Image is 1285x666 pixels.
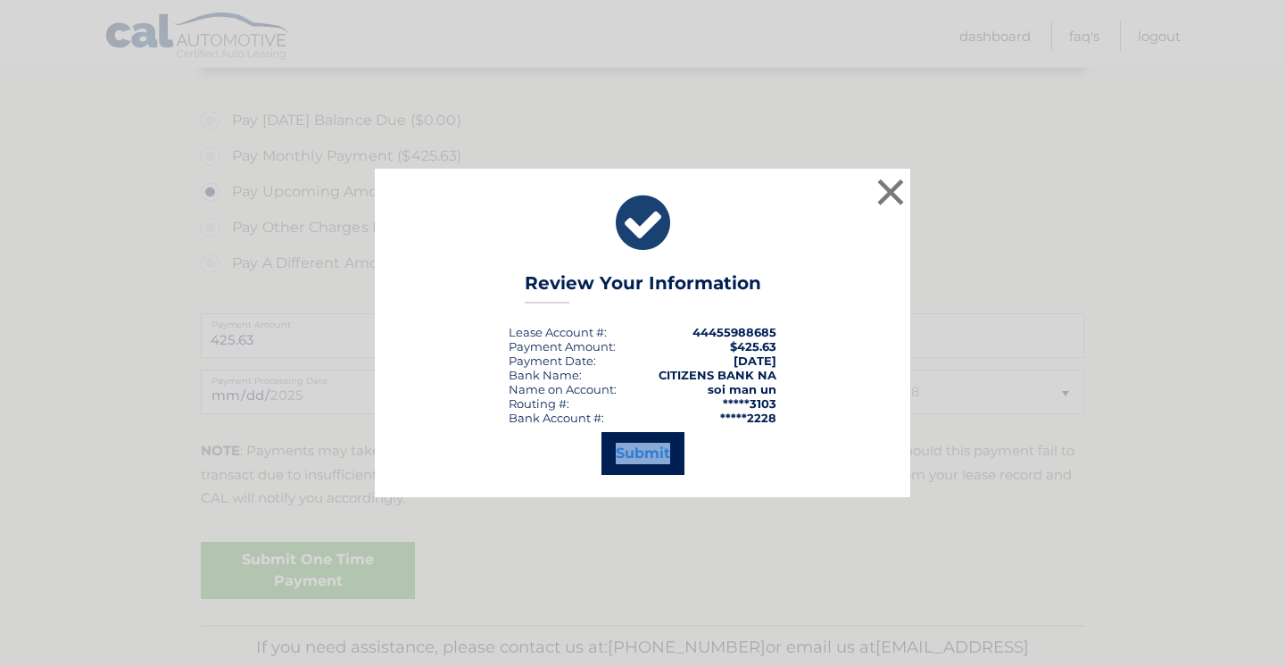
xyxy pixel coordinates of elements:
span: $425.63 [730,339,776,354]
div: Name on Account: [509,382,617,396]
span: Payment Date [509,354,593,368]
h3: Review Your Information [525,272,761,304]
button: × [873,174,908,210]
strong: soi man un [708,382,776,396]
div: : [509,354,596,368]
span: [DATE] [734,354,776,368]
div: Payment Amount: [509,339,616,354]
strong: CITIZENS BANK NA [659,368,776,382]
div: Routing #: [509,396,569,411]
strong: 44455988685 [692,325,776,339]
div: Bank Account #: [509,411,604,425]
div: Bank Name: [509,368,582,382]
button: Submit [601,432,684,475]
div: Lease Account #: [509,325,607,339]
